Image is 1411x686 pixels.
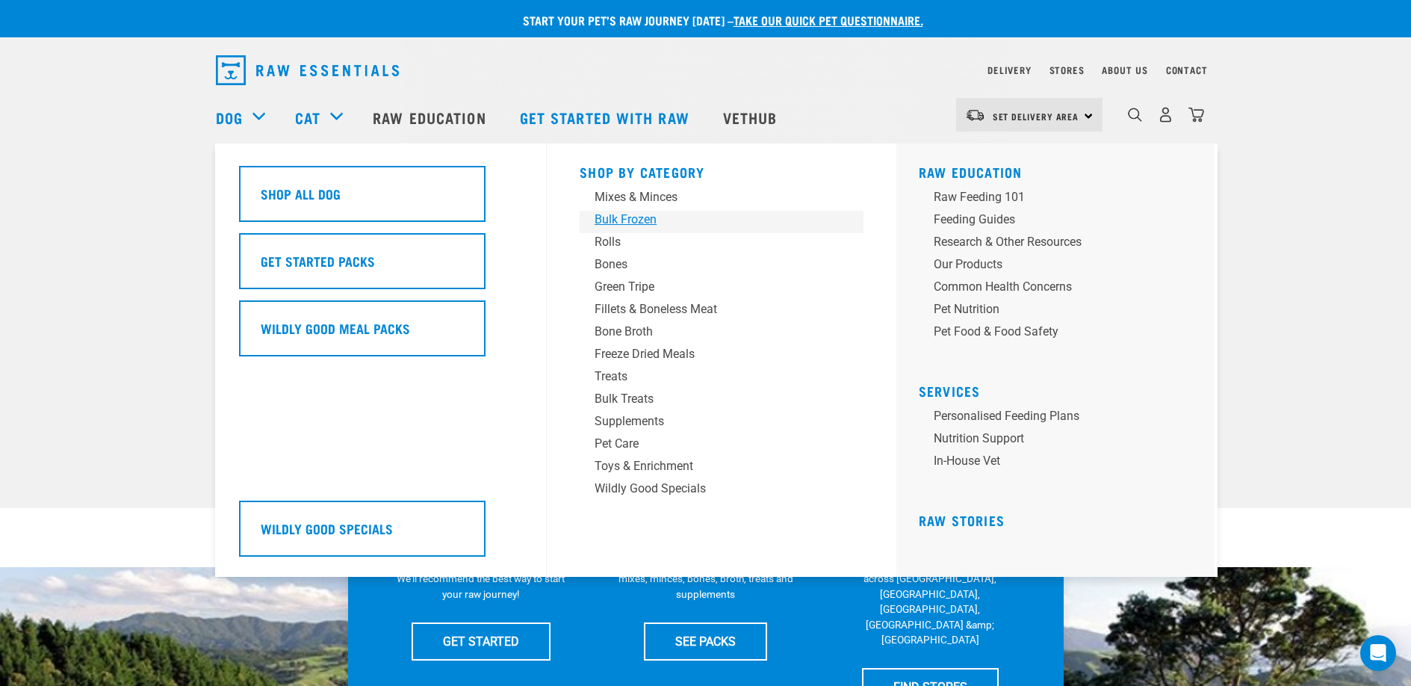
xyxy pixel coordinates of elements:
[595,390,828,408] div: Bulk Treats
[595,323,828,341] div: Bone Broth
[580,457,863,480] a: Toys & Enrichment
[1049,67,1085,72] a: Stores
[580,345,863,368] a: Freeze Dried Meals
[934,233,1167,251] div: Research & Other Resources
[934,278,1167,296] div: Common Health Concerns
[595,256,828,274] div: Bones
[595,278,828,296] div: Green Tripe
[919,278,1203,300] a: Common Health Concerns
[919,323,1203,345] a: Pet Food & Food Safety
[239,501,523,568] a: Wildly Good Specials
[919,516,1005,524] a: Raw Stories
[261,519,393,538] h5: Wildly Good Specials
[1188,107,1204,123] img: home-icon@2x.png
[644,622,767,660] a: SEE PACKS
[919,300,1203,323] a: Pet Nutrition
[919,452,1203,475] a: In-house vet
[204,49,1208,91] nav: dropdown navigation
[358,87,504,147] a: Raw Education
[934,211,1167,229] div: Feeding Guides
[919,430,1203,452] a: Nutrition Support
[580,390,863,412] a: Bulk Treats
[843,541,1018,648] p: We have 17 stores specialising in raw pet food &amp; nutritional advice across [GEOGRAPHIC_DATA],...
[919,168,1023,176] a: Raw Education
[580,278,863,300] a: Green Tripe
[261,184,341,203] h5: Shop All Dog
[580,323,863,345] a: Bone Broth
[734,16,923,23] a: take our quick pet questionnaire.
[580,233,863,256] a: Rolls
[580,300,863,323] a: Fillets & Boneless Meat
[965,108,985,122] img: van-moving.png
[595,345,828,363] div: Freeze Dried Meals
[295,106,320,129] a: Cat
[919,188,1203,211] a: Raw Feeding 101
[216,55,399,85] img: Raw Essentials Logo
[580,188,863,211] a: Mixes & Minces
[261,251,375,271] h5: Get Started Packs
[239,233,523,300] a: Get Started Packs
[595,188,828,206] div: Mixes & Minces
[934,323,1167,341] div: Pet Food & Food Safety
[580,412,863,435] a: Supplements
[580,480,863,502] a: Wildly Good Specials
[1102,67,1147,72] a: About Us
[595,435,828,453] div: Pet Care
[580,256,863,278] a: Bones
[580,435,863,457] a: Pet Care
[934,300,1167,318] div: Pet Nutrition
[580,164,863,176] h5: Shop By Category
[239,300,523,368] a: Wildly Good Meal Packs
[919,211,1203,233] a: Feeding Guides
[595,211,828,229] div: Bulk Frozen
[919,256,1203,278] a: Our Products
[505,87,708,147] a: Get started with Raw
[595,233,828,251] div: Rolls
[580,368,863,390] a: Treats
[987,67,1031,72] a: Delivery
[239,166,523,233] a: Shop All Dog
[919,383,1203,395] h5: Services
[595,368,828,386] div: Treats
[1166,67,1208,72] a: Contact
[216,106,243,129] a: Dog
[412,622,551,660] a: GET STARTED
[934,256,1167,274] div: Our Products
[934,188,1167,206] div: Raw Feeding 101
[993,114,1079,119] span: Set Delivery Area
[595,412,828,430] div: Supplements
[1128,108,1142,122] img: home-icon-1@2x.png
[595,457,828,475] div: Toys & Enrichment
[1360,635,1396,671] div: Open Intercom Messenger
[919,407,1203,430] a: Personalised Feeding Plans
[595,480,828,498] div: Wildly Good Specials
[580,211,863,233] a: Bulk Frozen
[261,318,410,338] h5: Wildly Good Meal Packs
[595,300,828,318] div: Fillets & Boneless Meat
[1158,107,1173,123] img: user.png
[919,233,1203,256] a: Research & Other Resources
[708,87,796,147] a: Vethub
